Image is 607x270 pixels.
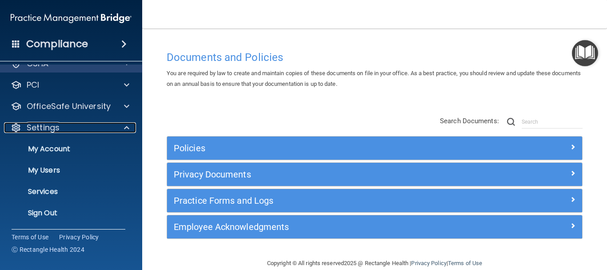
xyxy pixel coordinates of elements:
a: Privacy Documents [174,167,575,181]
a: Terms of Use [448,260,482,266]
h5: Employee Acknowledgments [174,222,472,232]
p: Services [6,187,127,196]
a: OfficeSafe University [11,101,129,112]
input: Search [522,115,583,129]
span: Ⓒ Rectangle Health 2024 [12,245,84,254]
p: My Account [6,145,127,153]
img: PMB logo [11,9,132,27]
iframe: Drift Widget Chat Controller [563,209,596,242]
h4: Documents and Policies [167,52,583,63]
img: ic-search.3b580494.png [507,118,515,126]
span: Search Documents: [440,117,499,125]
p: Settings [27,122,60,133]
a: Settings [11,122,129,133]
a: Privacy Policy [59,233,99,242]
span: You are required by law to create and maintain copies of these documents on file in your office. ... [167,70,581,87]
h5: Policies [174,143,472,153]
a: Policies [174,141,575,155]
button: Open Resource Center [572,40,598,66]
p: Sign Out [6,209,127,218]
h4: Compliance [26,38,88,50]
p: PCI [27,80,39,90]
a: PCI [11,80,129,90]
p: OfficeSafe University [27,101,111,112]
a: Practice Forms and Logs [174,193,575,208]
a: Privacy Policy [411,260,446,266]
a: Employee Acknowledgments [174,220,575,234]
h5: Privacy Documents [174,169,472,179]
h5: Practice Forms and Logs [174,196,472,206]
a: Terms of Use [12,233,48,242]
p: My Users [6,166,127,175]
